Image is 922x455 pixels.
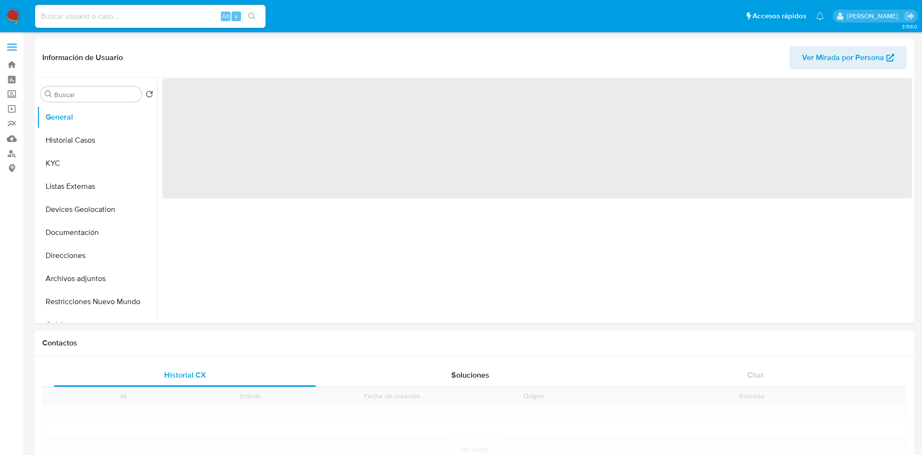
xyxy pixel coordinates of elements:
[905,11,915,21] a: Salir
[42,338,907,348] h1: Contactos
[37,313,157,336] button: Créditos
[164,369,206,381] span: Historial CX
[752,11,806,21] span: Accesos rápidos
[242,10,262,23] button: search-icon
[45,90,52,98] button: Buscar
[37,244,157,267] button: Direcciones
[37,221,157,244] button: Documentación
[235,12,238,21] span: s
[747,369,764,381] span: Chat
[37,267,157,290] button: Archivos adjuntos
[35,10,266,23] input: Buscar usuario o caso...
[37,106,157,129] button: General
[42,53,123,62] h1: Información de Usuario
[802,46,884,69] span: Ver Mirada por Persona
[451,369,489,381] span: Soluciones
[816,12,824,20] a: Notificaciones
[37,129,157,152] button: Historial Casos
[162,78,912,198] span: ‌
[54,90,138,99] input: Buscar
[847,12,901,21] p: ivonne.perezonofre@mercadolibre.com.mx
[37,290,157,313] button: Restricciones Nuevo Mundo
[37,198,157,221] button: Devices Geolocation
[37,175,157,198] button: Listas Externas
[37,152,157,175] button: KYC
[789,46,907,69] button: Ver Mirada por Persona
[146,90,153,101] button: Volver al orden por defecto
[222,12,230,21] span: Alt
